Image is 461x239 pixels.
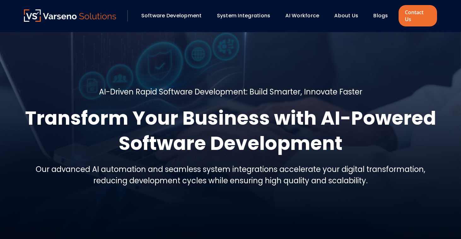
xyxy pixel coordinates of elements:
img: Varseno Solutions – Product Engineering & IT Services [24,9,116,22]
h5: Our advanced AI automation and seamless system integrations accelerate your digital transformatio... [24,164,437,186]
div: About Us [331,10,367,21]
a: AI Workforce [285,12,319,19]
h1: Transform Your Business with AI-Powered Software Development [24,105,437,156]
div: Software Development [138,10,211,21]
div: AI Workforce [282,10,328,21]
a: System Integrations [217,12,271,19]
div: Blogs [370,10,397,21]
a: Contact Us [399,5,437,26]
a: Blogs [373,12,388,19]
h5: AI-Driven Rapid Software Development: Build Smarter, Innovate Faster [99,86,362,98]
a: About Us [334,12,358,19]
a: Software Development [141,12,202,19]
div: System Integrations [214,10,279,21]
